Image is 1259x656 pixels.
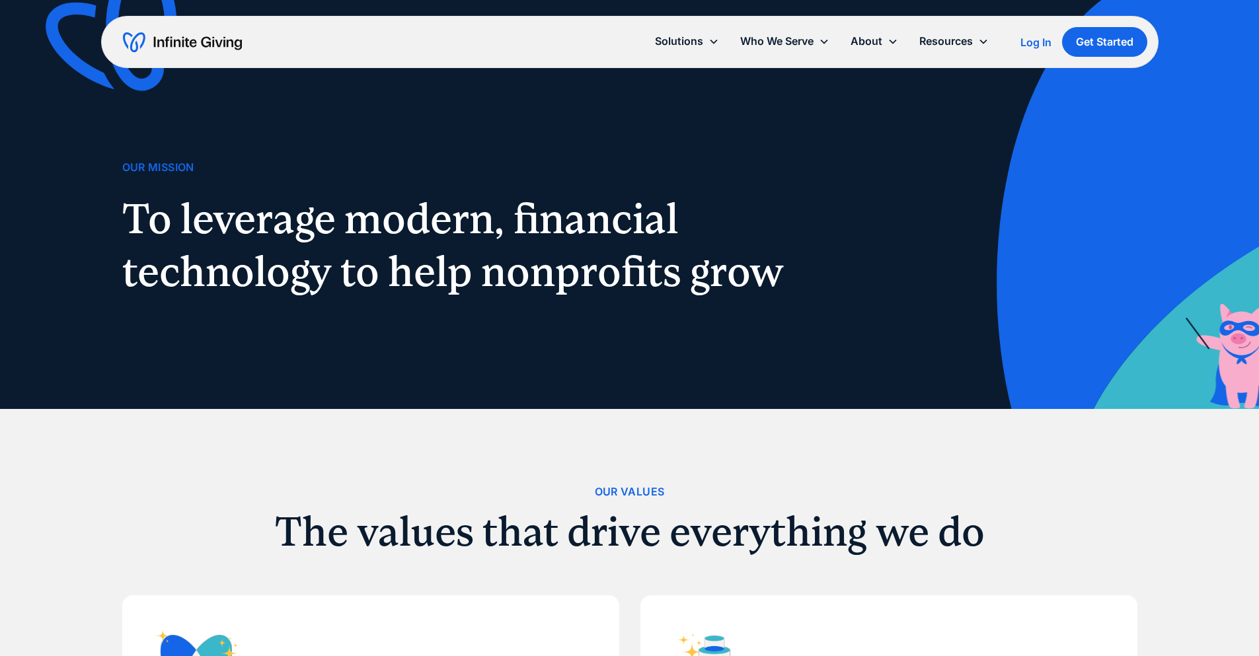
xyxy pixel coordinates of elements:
[595,483,665,501] div: Our Values
[1020,37,1051,48] div: Log In
[122,511,1137,552] h2: The values that drive everything we do
[655,32,703,50] div: Solutions
[123,32,242,53] a: home
[740,32,814,50] div: Who We Serve
[122,192,799,298] h1: To leverage modern, financial technology to help nonprofits grow
[851,32,882,50] div: About
[1062,27,1147,57] a: Get Started
[840,27,909,55] div: About
[909,27,999,55] div: Resources
[122,159,194,176] div: Our Mission
[1020,34,1051,50] a: Log In
[730,27,840,55] div: Who We Serve
[919,32,973,50] div: Resources
[644,27,730,55] div: Solutions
